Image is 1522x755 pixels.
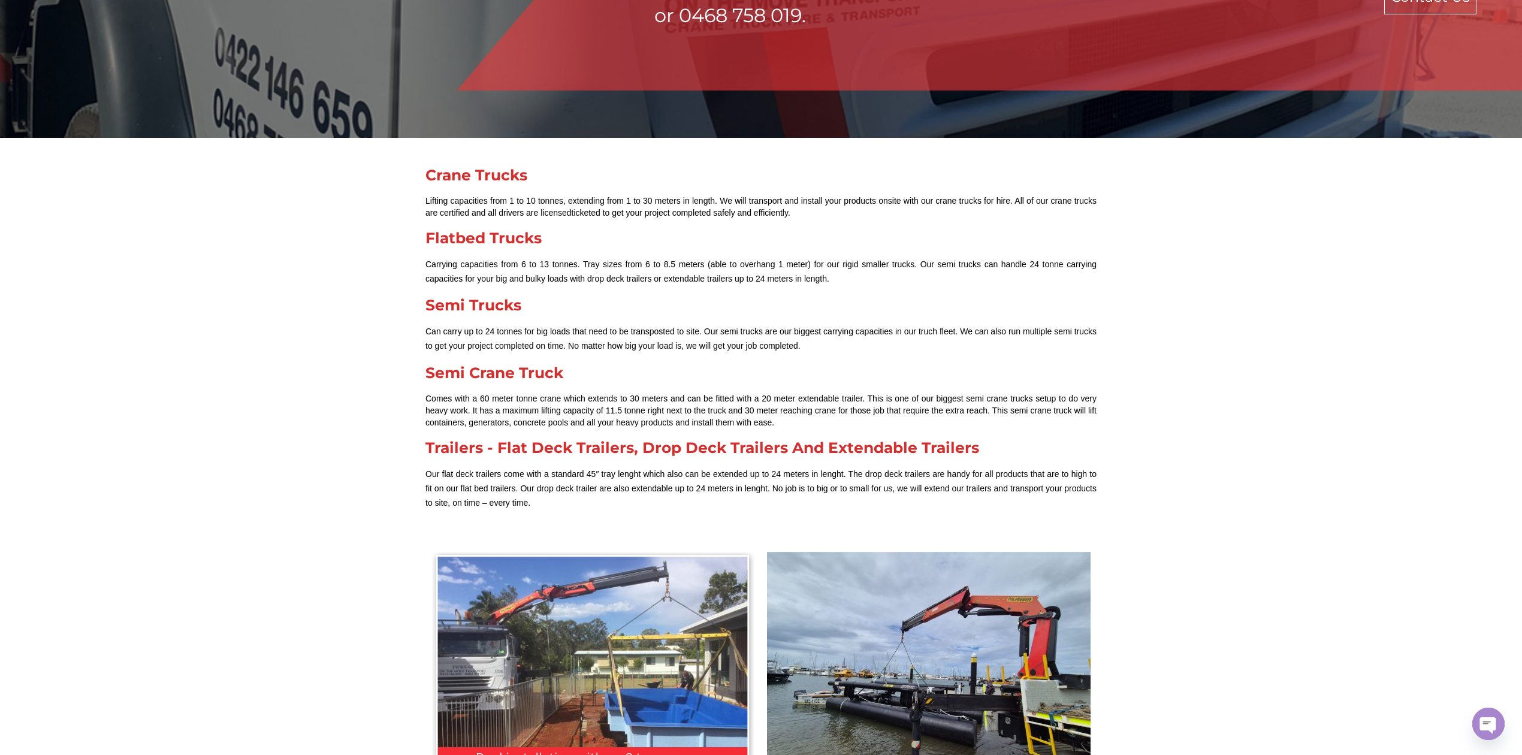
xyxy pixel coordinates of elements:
a: Semi Trucks [425,296,521,314]
a: Crane Trucks [425,166,527,184]
h4: Trailers - Flat Deck Trailers, Drop Deck Trailers And Extendable Trailers [425,440,1097,455]
p: Carrying capacities from 6 to 13 tonnes. Tray sizes from 6 to 8.5 meters (able to overhang 1 mete... [425,258,1097,286]
h4: Flatbed Trucks [425,231,1097,246]
p: Our flat deck trailers come with a standard 45″ tray lenght which also can be extended up to 24 m... [425,467,1097,510]
div: Comes with a 60 meter tonne crane which extends to 30 meters and can be fitted with a 20 meter ex... [425,392,1097,428]
div: Lifting capacities from 1 to 10 tonnes, extending from 1 to 30 meters in length. We will transpor... [425,195,1097,219]
a: Semi Crane Truck [425,364,563,382]
p: Can carry up to 24 tonnes for big loads that need to be transposted to site. Our semi trucks are ... [425,325,1097,354]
